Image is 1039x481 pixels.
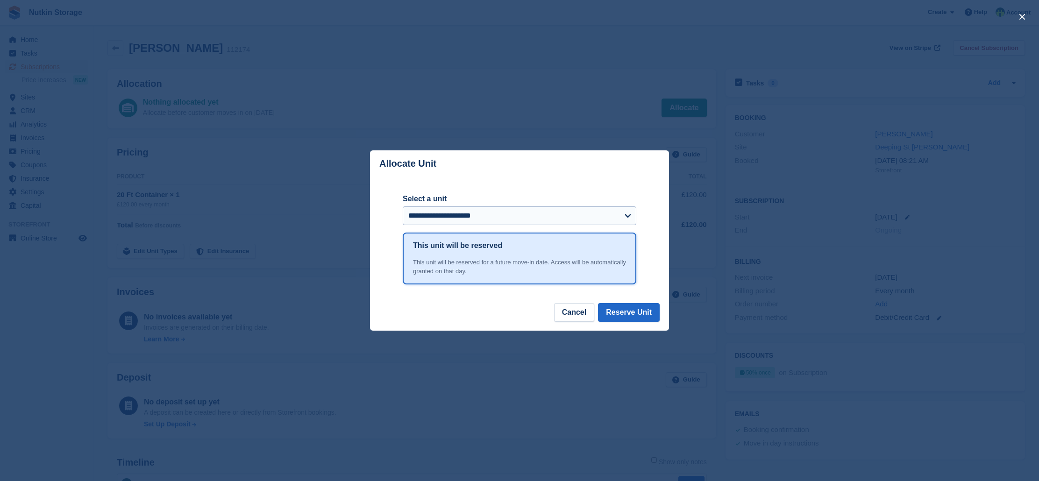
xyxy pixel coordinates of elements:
button: Reserve Unit [598,303,660,322]
button: close [1015,9,1030,24]
h1: This unit will be reserved [413,240,502,251]
button: Cancel [554,303,594,322]
p: Allocate Unit [379,158,436,169]
div: This unit will be reserved for a future move-in date. Access will be automatically granted on tha... [413,258,626,276]
label: Select a unit [403,193,636,205]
